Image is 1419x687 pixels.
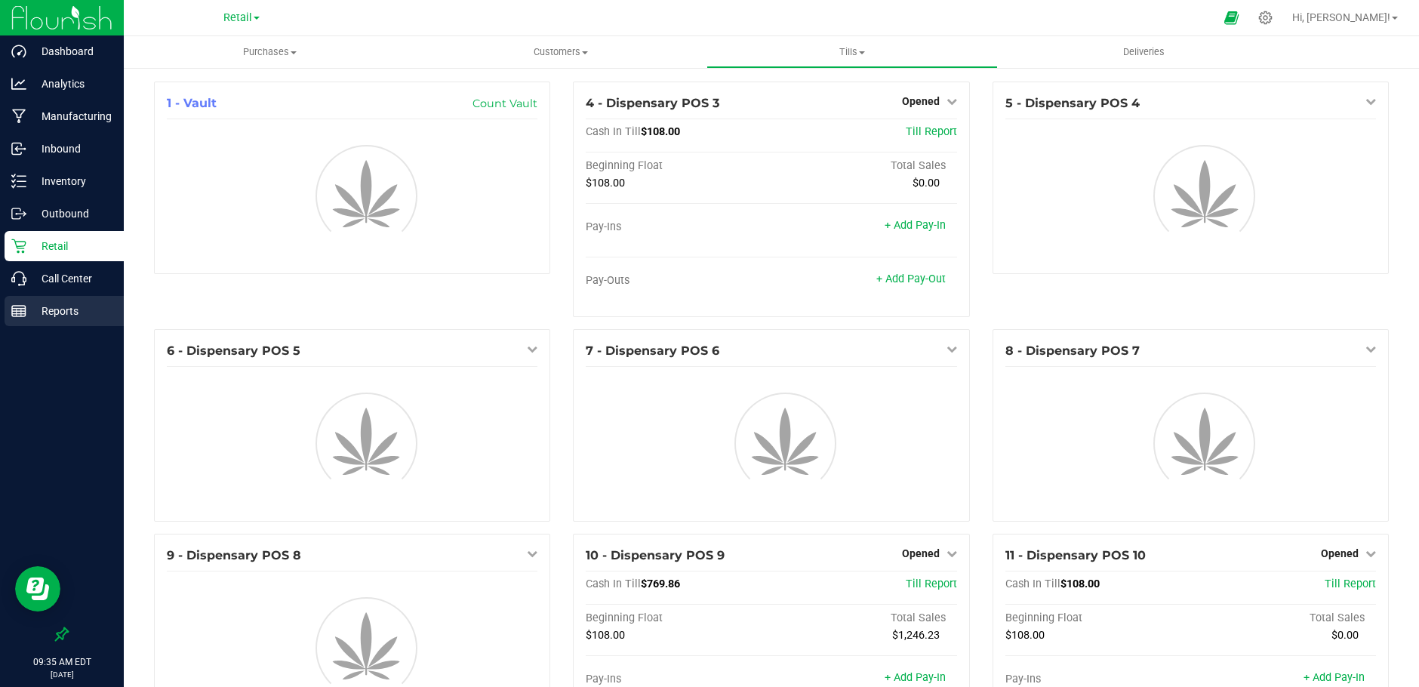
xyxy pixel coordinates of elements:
[11,141,26,156] inline-svg: Inbound
[586,343,719,358] span: 7 - Dispensary POS 6
[1304,671,1365,684] a: + Add Pay-In
[11,271,26,286] inline-svg: Call Center
[586,96,719,110] span: 4 - Dispensary POS 3
[416,45,706,59] span: Customers
[641,125,680,138] span: $108.00
[586,159,771,173] div: Beginning Float
[11,76,26,91] inline-svg: Analytics
[586,612,771,625] div: Beginning Float
[26,302,117,320] p: Reports
[885,671,946,684] a: + Add Pay-In
[26,172,117,190] p: Inventory
[1005,673,1191,686] div: Pay-Ins
[11,206,26,221] inline-svg: Outbound
[124,36,415,68] a: Purchases
[26,107,117,125] p: Manufacturing
[771,612,957,625] div: Total Sales
[26,75,117,93] p: Analytics
[1331,629,1359,642] span: $0.00
[415,36,706,68] a: Customers
[1256,11,1275,25] div: Manage settings
[11,239,26,254] inline-svg: Retail
[7,669,117,680] p: [DATE]
[1103,45,1185,59] span: Deliveries
[1005,343,1140,358] span: 8 - Dispensary POS 7
[1190,612,1376,625] div: Total Sales
[641,578,680,590] span: $769.86
[998,36,1289,68] a: Deliveries
[906,125,957,138] a: Till Report
[586,548,725,562] span: 10 - Dispensary POS 9
[586,274,771,288] div: Pay-Outs
[902,547,940,559] span: Opened
[1005,612,1191,625] div: Beginning Float
[26,205,117,223] p: Outbound
[586,578,641,590] span: Cash In Till
[1325,578,1376,590] a: Till Report
[885,219,946,232] a: + Add Pay-In
[26,42,117,60] p: Dashboard
[167,548,301,562] span: 9 - Dispensary POS 8
[771,159,957,173] div: Total Sales
[586,177,625,189] span: $108.00
[26,270,117,288] p: Call Center
[167,96,217,110] span: 1 - Vault
[586,673,771,686] div: Pay-Ins
[1292,11,1390,23] span: Hi, [PERSON_NAME]!
[11,109,26,124] inline-svg: Manufacturing
[15,566,60,612] iframe: Resource center
[1005,629,1045,642] span: $108.00
[586,125,641,138] span: Cash In Till
[7,655,117,669] p: 09:35 AM EDT
[26,237,117,255] p: Retail
[906,578,957,590] a: Till Report
[1005,578,1060,590] span: Cash In Till
[1005,548,1146,562] span: 11 - Dispensary POS 10
[707,45,997,59] span: Tills
[586,629,625,642] span: $108.00
[26,140,117,158] p: Inbound
[124,45,415,59] span: Purchases
[54,627,69,642] label: Pin the sidebar to full width on large screens
[167,343,300,358] span: 6 - Dispensary POS 5
[11,303,26,319] inline-svg: Reports
[706,36,998,68] a: Tills
[876,273,946,285] a: + Add Pay-Out
[1005,96,1140,110] span: 5 - Dispensary POS 4
[892,629,940,642] span: $1,246.23
[223,11,252,24] span: Retail
[913,177,940,189] span: $0.00
[11,174,26,189] inline-svg: Inventory
[11,44,26,59] inline-svg: Dashboard
[1214,3,1248,32] span: Open Ecommerce Menu
[1321,547,1359,559] span: Opened
[472,97,537,110] a: Count Vault
[586,220,771,234] div: Pay-Ins
[902,95,940,107] span: Opened
[1060,578,1100,590] span: $108.00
